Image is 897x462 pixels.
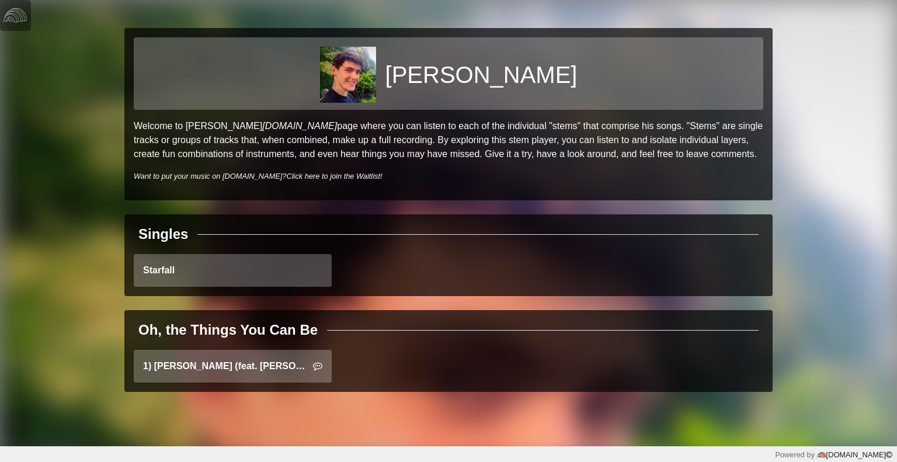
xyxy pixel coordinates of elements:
[138,319,318,341] div: Oh, the Things You Can Be
[138,224,188,245] div: Singles
[134,350,332,383] a: 1) [PERSON_NAME] (feat. [PERSON_NAME])
[775,449,892,460] div: Powered by
[4,4,27,27] img: logo-white-4c48a5e4bebecaebe01ca5a9d34031cfd3d4ef9ae749242e8c4bf12ef99f53e8.png
[817,450,826,460] img: logo-color-e1b8fa5219d03fcd66317c3d3cfaab08a3c62fe3c3b9b34d55d8365b78b1766b.png
[320,47,376,103] img: d089b13741c0b1aa9eef40b5f6d5beb0dce1686e108a5c965a2604fd2752dfba.jpg
[262,121,337,131] a: [DOMAIN_NAME]
[286,172,382,180] a: Click here to join the Waitlist!
[134,172,383,180] i: Want to put your music on [DOMAIN_NAME]?
[385,61,578,89] h1: [PERSON_NAME]
[134,254,332,287] a: Starfall
[815,450,892,459] a: [DOMAIN_NAME]
[134,119,763,161] p: Welcome to [PERSON_NAME] page where you can listen to each of the individual "stems" that compris...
